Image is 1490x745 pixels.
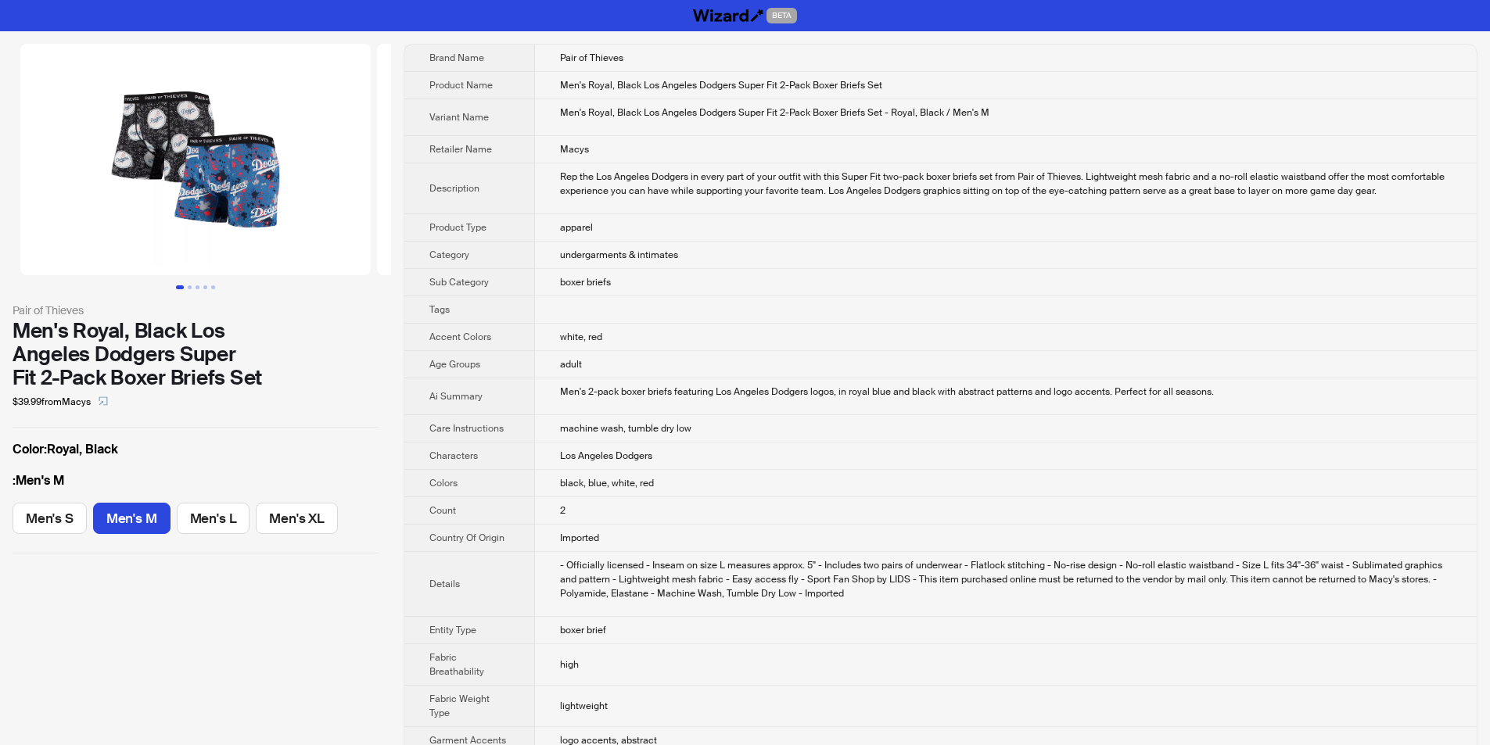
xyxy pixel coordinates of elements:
[429,79,493,91] span: Product Name
[429,52,484,64] span: Brand Name
[13,302,379,319] div: Pair of Thieves
[429,221,486,234] span: Product Type
[196,285,199,289] button: Go to slide 3
[560,52,623,64] span: Pair of Thieves
[429,182,479,195] span: Description
[13,471,379,490] label: Men's M
[767,8,797,23] span: BETA
[560,79,882,91] span: Men's Royal, Black Los Angeles Dodgers Super Fit 2-Pack Boxer Briefs Set
[429,477,458,489] span: Colors
[429,143,492,156] span: Retailer Name
[256,503,338,534] label: available
[560,331,602,343] span: white, red
[560,700,608,712] span: lightweight
[560,385,1452,399] div: Men's 2-pack boxer briefs featuring Los Angeles Dodgers logos, in royal blue and black with abstr...
[560,249,678,261] span: undergarments & intimates
[177,503,250,534] label: available
[560,558,1452,600] div: - Officially licensed - Inseam on size L measures approx. 5'' - Includes two pairs of underwear -...
[560,658,579,671] span: high
[429,358,480,371] span: Age Groups
[13,319,379,389] div: Men's Royal, Black Los Angeles Dodgers Super Fit 2-Pack Boxer Briefs Set
[560,221,593,234] span: apparel
[13,503,87,534] label: available
[429,578,460,590] span: Details
[560,106,1452,120] div: Men's Royal, Black Los Angeles Dodgers Super Fit 2-Pack Boxer Briefs Set - Royal, Black / Men's M
[560,450,652,462] span: Los Angeles Dodgers
[269,510,325,527] span: Men's XL
[429,422,504,435] span: Care Instructions
[560,143,589,156] span: Macys
[20,44,371,275] img: Men's Royal, Black Los Angeles Dodgers Super Fit 2-Pack Boxer Briefs Set Men's Royal, Black Los A...
[13,472,16,489] span: :
[560,170,1452,198] div: Rep the Los Angeles Dodgers in every part of your outfit with this Super Fit two-pack boxer brief...
[26,510,74,527] span: Men's S
[190,510,237,527] span: Men's L
[188,285,192,289] button: Go to slide 2
[13,389,379,414] div: $39.99 from Macys
[429,276,489,288] span: Sub Category
[203,285,207,289] button: Go to slide 4
[99,396,108,406] span: select
[429,651,484,678] span: Fabric Breathability
[377,44,727,275] img: Men's Royal, Black Los Angeles Dodgers Super Fit 2-Pack Boxer Briefs Set Men's Royal, Black Los A...
[560,477,654,489] span: black, blue, white, red
[560,624,606,636] span: boxer brief
[429,303,450,316] span: Tags
[106,510,157,527] span: Men's M
[560,276,611,288] span: boxer briefs
[560,422,691,435] span: machine wash, tumble dry low
[429,504,456,517] span: Count
[560,504,565,517] span: 2
[429,532,504,544] span: Country Of Origin
[429,693,490,719] span: Fabric Weight Type
[429,390,483,403] span: Ai Summary
[429,450,478,462] span: Characters
[560,358,582,371] span: adult
[93,503,171,534] label: available
[429,249,469,261] span: Category
[429,111,489,124] span: Variant Name
[560,532,599,544] span: Imported
[211,285,215,289] button: Go to slide 5
[176,285,184,289] button: Go to slide 1
[13,440,379,459] label: Royal, Black
[429,331,491,343] span: Accent Colors
[13,441,47,457] span: Color :
[429,624,476,636] span: Entity Type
